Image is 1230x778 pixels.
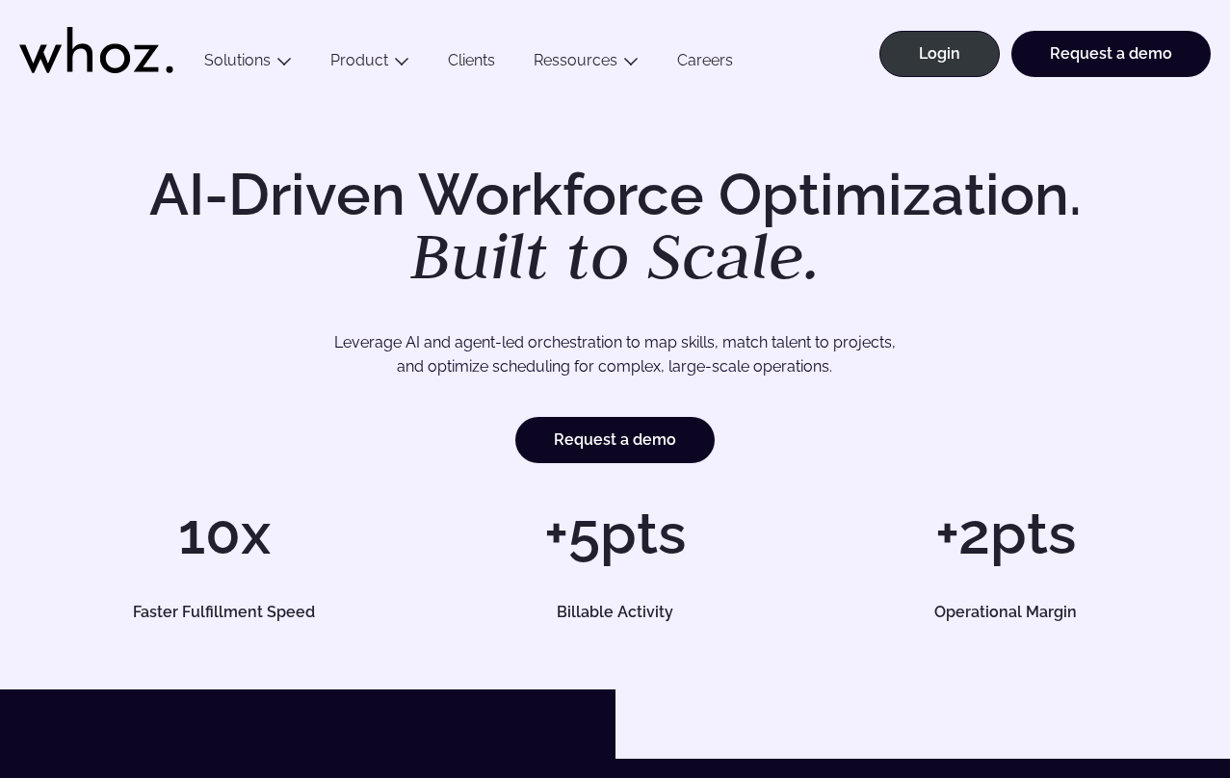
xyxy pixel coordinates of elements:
[839,605,1173,620] h5: Operational Margin
[879,31,1000,77] a: Login
[658,51,752,77] a: Careers
[820,505,1191,562] h1: +2pts
[330,51,388,69] a: Product
[515,417,715,463] a: Request a demo
[448,605,782,620] h5: Billable Activity
[1103,651,1203,751] iframe: Chatbot
[57,605,391,620] h5: Faster Fulfillment Speed
[514,51,658,77] button: Ressources
[1011,31,1211,77] a: Request a demo
[534,51,617,69] a: Ressources
[122,166,1109,289] h1: AI-Driven Workforce Optimization.
[185,51,311,77] button: Solutions
[410,213,821,298] em: Built to Scale.
[430,505,801,562] h1: +5pts
[429,51,514,77] a: Clients
[39,505,410,562] h1: 10x
[96,330,1134,379] p: Leverage AI and agent-led orchestration to map skills, match talent to projects, and optimize sch...
[311,51,429,77] button: Product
